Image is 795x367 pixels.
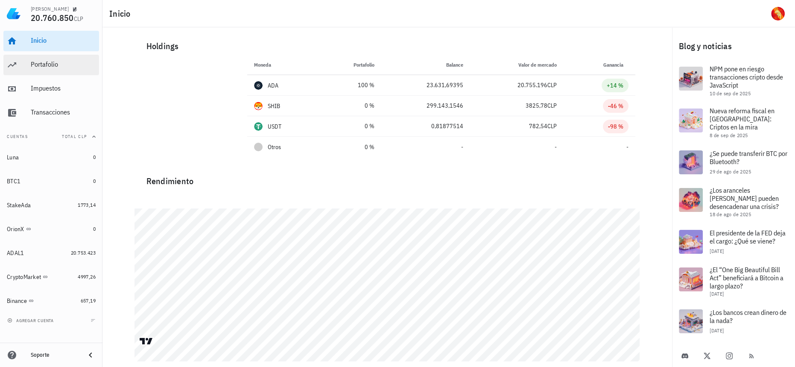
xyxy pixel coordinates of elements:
div: -46 % [608,102,623,110]
div: 23.631,69395 [388,81,463,90]
span: 20.755.196 [517,81,547,89]
span: 10 de sep de 2025 [710,90,751,97]
span: ¿Los bancos crean dinero de la nada? [710,308,786,325]
a: ¿Se puede transferir BTC por Bluetooth? 29 de ago de 2025 [672,144,795,181]
span: Otros [268,143,281,152]
div: BTC1 [7,178,20,185]
th: Valor de mercado [470,55,564,75]
div: OrionX [7,226,24,233]
a: El presidente de la FED deja el cargo: ¿Qué se viene? [DATE] [672,223,795,261]
span: [DATE] [710,248,724,254]
img: LedgiFi [7,7,20,21]
div: 100 % [327,81,374,90]
span: - [626,143,628,151]
div: ADA-icon [254,81,263,90]
a: CryptoMarket 4997,26 [3,267,99,287]
div: Portafolio [31,60,96,68]
span: [DATE] [710,327,724,334]
h1: Inicio [109,7,134,21]
a: Luna 0 [3,147,99,167]
div: Soporte [31,352,79,358]
span: 4997,26 [78,273,96,280]
span: CLP [74,15,84,23]
div: USDT [268,122,282,131]
span: Nueva reforma fiscal en [GEOGRAPHIC_DATA]: Criptos en la mira [710,106,775,131]
div: StakeAda [7,202,31,209]
th: Portafolio [320,55,381,75]
div: Holdings [140,32,635,60]
a: ¿Los bancos crean dinero de la nada? [DATE] [672,302,795,340]
button: CuentasTotal CLP [3,126,99,147]
a: ¿Los aranceles [PERSON_NAME] pueden desencadenar una crisis? 18 de ago de 2025 [672,181,795,223]
span: - [461,143,463,151]
a: Impuestos [3,79,99,99]
div: ADAL1 [7,250,24,257]
span: Total CLP [62,134,87,139]
a: NPM pone en riesgo transacciones cripto desde JavaScript 10 de sep de 2025 [672,60,795,102]
span: ¿El “One Big Beautiful Bill Act” beneficiará a Bitcoin a largo plazo? [710,265,783,290]
div: Transacciones [31,108,96,116]
a: OrionX 0 [3,219,99,239]
span: 0 [93,154,96,160]
span: 29 de ago de 2025 [710,168,751,175]
div: 0 % [327,122,374,131]
a: Transacciones [3,103,99,123]
span: 8 de sep de 2025 [710,132,748,138]
div: USDT-icon [254,122,263,131]
span: 0 [93,226,96,232]
a: StakeAda 1773,14 [3,195,99,215]
div: SHIB [268,102,281,110]
a: ADAL1 20.753.423 [3,243,99,263]
span: ¿Se puede transferir BTC por Bluetooth? [710,149,787,166]
div: avatar [771,7,785,21]
span: Ganancia [603,62,628,68]
div: 299.143,1546 [388,101,463,110]
span: 3825,78 [526,102,547,109]
div: ADA [268,81,279,90]
div: SHIB-icon [254,102,263,110]
span: ¿Los aranceles [PERSON_NAME] pueden desencadenar una crisis? [710,186,779,211]
div: Luna [7,154,19,161]
span: CLP [547,102,557,109]
span: 20.760.850 [31,12,74,23]
span: 1773,14 [78,202,96,208]
span: El presidente de la FED deja el cargo: ¿Qué se viene? [710,229,786,245]
div: Rendimiento [140,167,635,188]
div: -98 % [608,122,623,131]
span: CLP [547,81,557,89]
span: 20.753.423 [71,250,96,256]
div: 0 % [327,143,374,152]
div: +14 % [607,81,623,90]
span: agregar cuenta [9,318,54,323]
a: BTC1 0 [3,171,99,191]
a: Portafolio [3,55,99,75]
div: Binance [7,297,27,305]
a: ¿El “One Big Beautiful Bill Act” beneficiará a Bitcoin a largo plazo? [DATE] [672,261,795,302]
a: Nueva reforma fiscal en [GEOGRAPHIC_DATA]: Criptos en la mira 8 de sep de 2025 [672,102,795,144]
th: Balance [381,55,470,75]
span: NPM pone en riesgo transacciones cripto desde JavaScript [710,65,783,89]
span: CLP [547,122,557,130]
a: Inicio [3,31,99,51]
span: - [555,143,557,151]
span: 0 [93,178,96,184]
button: agregar cuenta [5,316,58,325]
a: Binance 657,19 [3,291,99,311]
span: 18 de ago de 2025 [710,211,751,217]
div: 0,81877514 [388,122,463,131]
a: Charting by TradingView [139,337,154,345]
span: 657,19 [81,297,96,304]
span: [DATE] [710,291,724,297]
th: Moneda [247,55,320,75]
span: 782,54 [529,122,547,130]
div: [PERSON_NAME] [31,6,69,12]
div: 0 % [327,101,374,110]
div: Inicio [31,36,96,44]
div: Impuestos [31,84,96,92]
div: CryptoMarket [7,273,41,281]
div: Blog y noticias [672,32,795,60]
